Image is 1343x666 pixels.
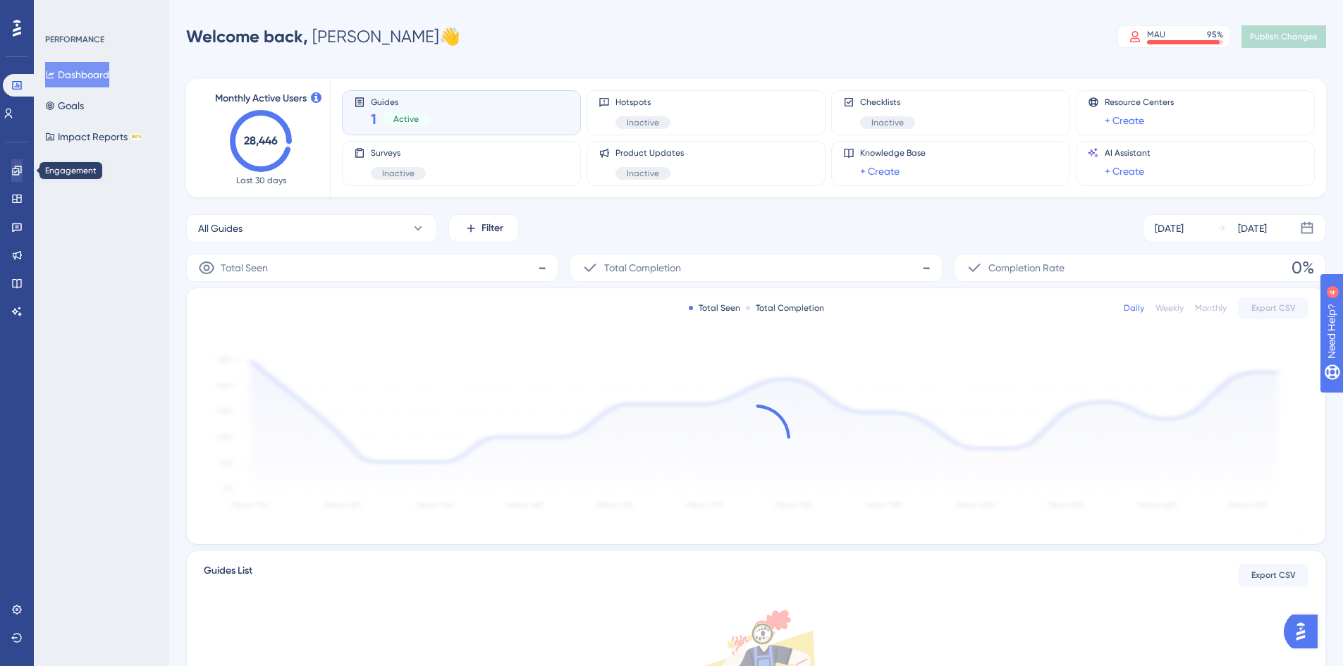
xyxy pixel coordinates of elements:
[1241,25,1326,48] button: Publish Changes
[1105,112,1144,129] a: + Create
[627,168,659,179] span: Inactive
[1238,564,1308,586] button: Export CSV
[538,257,546,279] span: -
[1105,163,1144,180] a: + Create
[198,220,243,237] span: All Guides
[382,168,415,179] span: Inactive
[1147,29,1165,40] div: MAU
[1251,569,1296,581] span: Export CSV
[204,562,252,588] span: Guides List
[860,97,915,108] span: Checklists
[1155,220,1184,237] div: [DATE]
[393,113,419,125] span: Active
[746,302,824,314] div: Total Completion
[860,163,900,180] a: + Create
[1155,302,1184,314] div: Weekly
[215,90,307,107] span: Monthly Active Users
[221,259,268,276] span: Total Seen
[448,214,519,242] button: Filter
[627,117,659,128] span: Inactive
[1250,31,1318,42] span: Publish Changes
[922,257,931,279] span: -
[615,97,670,108] span: Hotspots
[45,34,104,45] div: PERFORMANCE
[1292,257,1314,279] span: 0%
[371,109,376,129] span: 1
[1195,302,1227,314] div: Monthly
[1284,610,1326,653] iframe: UserGuiding AI Assistant Launcher
[130,133,143,140] div: BETA
[45,124,143,149] button: Impact ReportsBETA
[1124,302,1144,314] div: Daily
[1105,97,1174,108] span: Resource Centers
[604,259,681,276] span: Total Completion
[1238,220,1267,237] div: [DATE]
[689,302,740,314] div: Total Seen
[45,93,84,118] button: Goals
[482,220,503,237] span: Filter
[98,7,102,18] div: 4
[1207,29,1223,40] div: 95 %
[371,147,426,159] span: Surveys
[1105,147,1151,159] span: AI Assistant
[244,134,278,147] text: 28,446
[860,147,926,159] span: Knowledge Base
[34,4,89,20] span: Need Help?
[988,259,1065,276] span: Completion Rate
[1251,302,1296,314] span: Export CSV
[371,97,430,106] span: Guides
[236,175,286,186] span: Last 30 days
[45,62,109,87] button: Dashboard
[871,117,904,128] span: Inactive
[186,214,437,242] button: All Guides
[615,147,684,159] span: Product Updates
[186,25,460,48] div: [PERSON_NAME] 👋
[186,26,308,47] span: Welcome back,
[1238,297,1308,319] button: Export CSV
